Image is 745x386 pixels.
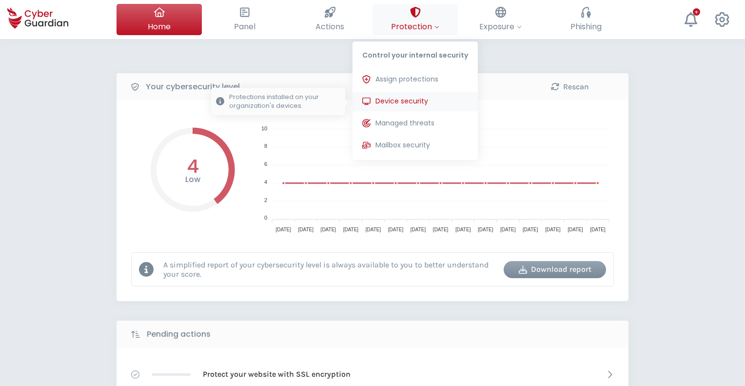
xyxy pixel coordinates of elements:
[411,227,426,232] tspan: [DATE]
[353,92,478,111] button: Device securityProtections installed on your organization's devices.
[366,227,381,232] tspan: [DATE]
[117,4,202,35] button: Home
[343,227,359,232] tspan: [DATE]
[523,227,538,232] tspan: [DATE]
[372,4,458,35] button: ProtectionControl your internal securityAssign protectionsDevice securityProtections installed on...
[458,4,543,35] button: Exposure
[353,70,478,89] button: Assign protections
[543,4,628,35] button: Phishing
[353,136,478,155] button: Mailbox security
[375,96,428,106] span: Device security
[478,227,493,232] tspan: [DATE]
[353,41,478,65] p: Control your internal security
[388,227,404,232] tspan: [DATE]
[264,179,267,185] tspan: 4
[545,227,561,232] tspan: [DATE]
[298,227,314,232] tspan: [DATE]
[526,81,614,93] div: Rescan
[203,369,351,380] p: Protect your website with SSL encryption
[147,328,211,340] b: Pending actions
[570,20,602,33] span: Phishing
[261,125,267,131] tspan: 10
[321,227,336,232] tspan: [DATE]
[264,143,267,149] tspan: 8
[590,227,606,232] tspan: [DATE]
[375,118,434,128] span: Managed threats
[146,81,240,93] b: Your cybersecurity level
[202,4,287,35] button: Panel
[500,227,516,232] tspan: [DATE]
[693,8,700,16] div: +
[264,161,267,167] tspan: 6
[353,114,478,133] button: Managed threats
[391,20,439,33] span: Protection
[234,20,255,33] span: Panel
[433,227,449,232] tspan: [DATE]
[375,74,438,84] span: Assign protections
[568,227,583,232] tspan: [DATE]
[276,227,292,232] tspan: [DATE]
[229,93,340,110] p: Protections installed on your organization's devices.
[519,78,621,95] button: Rescan
[163,260,496,279] p: A simplified report of your cybersecurity level is always available to you to better understand y...
[315,20,344,33] span: Actions
[375,140,430,150] span: Mailbox security
[264,215,267,221] tspan: 0
[504,261,606,278] button: Download report
[479,20,522,33] span: Exposure
[455,227,471,232] tspan: [DATE]
[511,264,599,275] div: Download report
[287,4,372,35] button: Actions
[148,20,171,33] span: Home
[264,197,267,203] tspan: 2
